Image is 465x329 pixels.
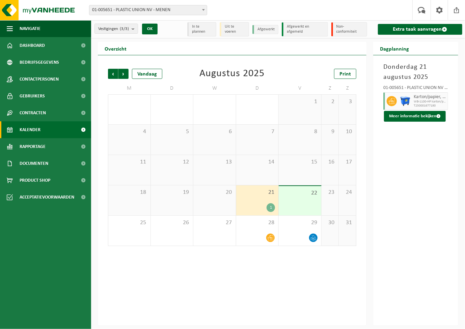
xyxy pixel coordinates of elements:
td: W [193,82,236,94]
span: Gebruikers [20,88,45,104]
span: 14 [240,158,275,166]
li: Uit te voeren [220,22,249,36]
span: 26 [154,219,190,227]
span: 17 [342,158,353,166]
span: 5 [154,128,190,136]
a: Print [334,69,356,79]
td: D [236,82,279,94]
li: Afgewerkt [252,25,278,34]
li: Afgewerkt en afgemeld [282,22,328,36]
count: (3/3) [120,27,129,31]
span: Contactpersonen [20,71,59,88]
span: 20 [197,189,232,196]
span: 23 [325,189,335,196]
td: Z [322,82,339,94]
span: Documenten [20,155,48,172]
span: 29 [282,219,318,227]
span: 11 [112,158,147,166]
span: 21 [240,189,275,196]
div: 1 [267,203,275,212]
li: In te plannen [187,22,217,36]
span: 1 [282,98,318,106]
span: Vestigingen [98,24,129,34]
span: Kalender [20,121,40,138]
td: M [108,82,151,94]
span: Karton/papier, los (bedrijven) [414,94,446,100]
div: Vandaag [132,69,162,79]
span: 8 [282,128,318,136]
span: Navigatie [20,20,40,37]
span: 30 [325,219,335,227]
span: 31 [342,219,353,227]
span: 4 [112,128,147,136]
span: Dashboard [20,37,45,54]
span: 27 [197,219,232,227]
span: 22 [282,189,318,197]
td: V [279,82,322,94]
span: 15 [282,158,318,166]
span: 2 [325,98,335,106]
div: 01-005651 - PLASTIC UNION NV - MENEN [383,86,448,92]
img: WB-1100-HPE-BE-01 [400,96,410,106]
h3: Donderdag 21 augustus 2025 [383,62,448,82]
span: Print [339,71,351,77]
span: Product Shop [20,172,50,189]
a: Extra taak aanvragen [378,24,462,35]
button: OK [142,24,158,34]
span: Volgende [118,69,129,79]
span: 10 [342,128,353,136]
li: Non-conformiteit [331,22,367,36]
span: Vorige [108,69,118,79]
span: Acceptatievoorwaarden [20,189,74,206]
span: WB-1100-HP karton/papier, los [414,100,446,104]
span: 12 [154,158,190,166]
span: Contracten [20,104,46,121]
span: 18 [112,189,147,196]
span: 6 [197,128,232,136]
span: 16 [325,158,335,166]
span: Rapportage [20,138,46,155]
button: Vestigingen(3/3) [94,24,138,34]
span: 7 [240,128,275,136]
td: Z [339,82,356,94]
button: Meer informatie bekijken [384,111,446,122]
h2: Dagplanning [373,42,416,55]
span: 13 [197,158,232,166]
td: D [151,82,194,94]
span: 3 [342,98,353,106]
span: 01-005651 - PLASTIC UNION NV - MENEN [89,5,207,15]
span: 24 [342,189,353,196]
span: 19 [154,189,190,196]
h2: Overzicht [98,42,133,55]
span: 25 [112,219,147,227]
span: T250001677190 [414,104,446,108]
span: 9 [325,128,335,136]
span: Bedrijfsgegevens [20,54,59,71]
div: Augustus 2025 [200,69,265,79]
span: 28 [240,219,275,227]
